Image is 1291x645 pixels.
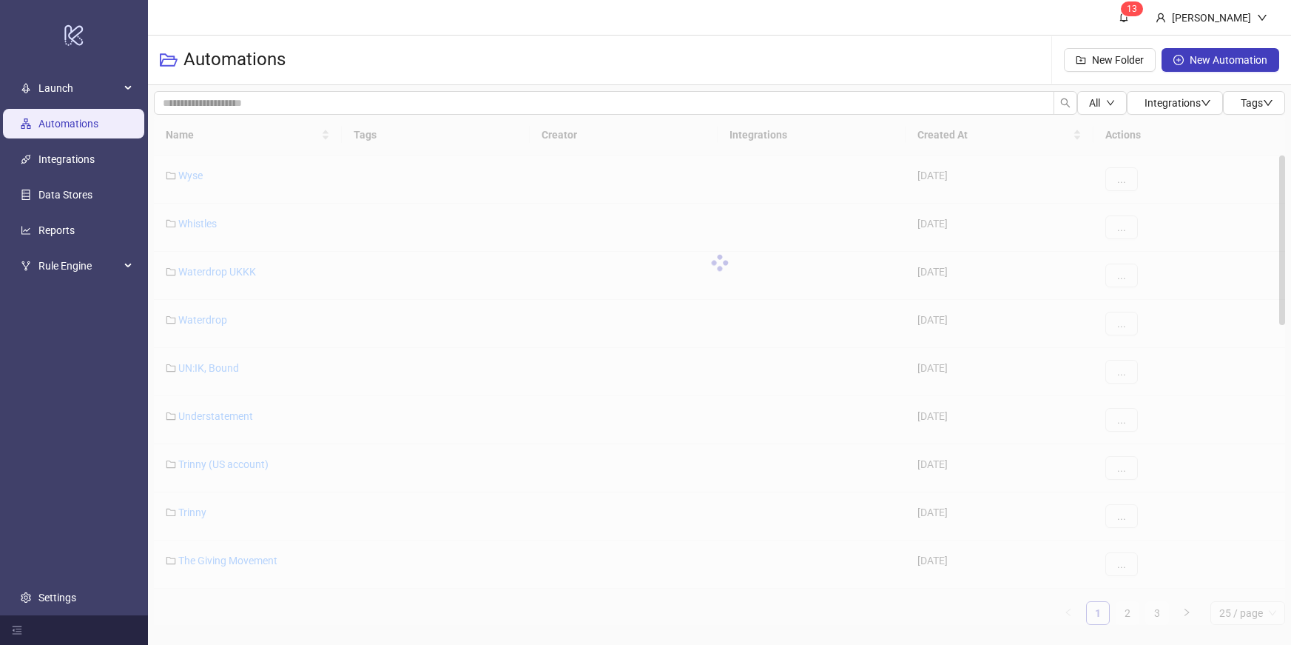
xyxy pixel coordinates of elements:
[38,189,92,201] a: Data Stores
[1060,98,1071,108] span: search
[38,592,76,604] a: Settings
[1119,12,1129,22] span: bell
[160,51,178,69] span: folder-open
[21,261,31,271] span: fork
[1064,48,1156,72] button: New Folder
[1145,97,1211,109] span: Integrations
[1106,98,1115,107] span: down
[1077,91,1127,115] button: Alldown
[12,625,22,635] span: menu-fold
[1166,10,1257,26] div: [PERSON_NAME]
[1089,97,1100,109] span: All
[1092,54,1144,66] span: New Folder
[1076,55,1086,65] span: folder-add
[1173,55,1184,65] span: plus-circle
[38,118,98,130] a: Automations
[183,48,286,72] h3: Automations
[21,83,31,93] span: rocket
[1156,13,1166,23] span: user
[1127,4,1132,14] span: 1
[38,153,95,165] a: Integrations
[1162,48,1279,72] button: New Automation
[1223,91,1285,115] button: Tagsdown
[38,73,120,103] span: Launch
[1241,97,1273,109] span: Tags
[38,251,120,281] span: Rule Engine
[1257,13,1267,23] span: down
[1190,54,1267,66] span: New Automation
[1127,91,1223,115] button: Integrationsdown
[1201,98,1211,108] span: down
[1121,1,1143,16] sup: 13
[1132,4,1137,14] span: 3
[1263,98,1273,108] span: down
[38,224,75,236] a: Reports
